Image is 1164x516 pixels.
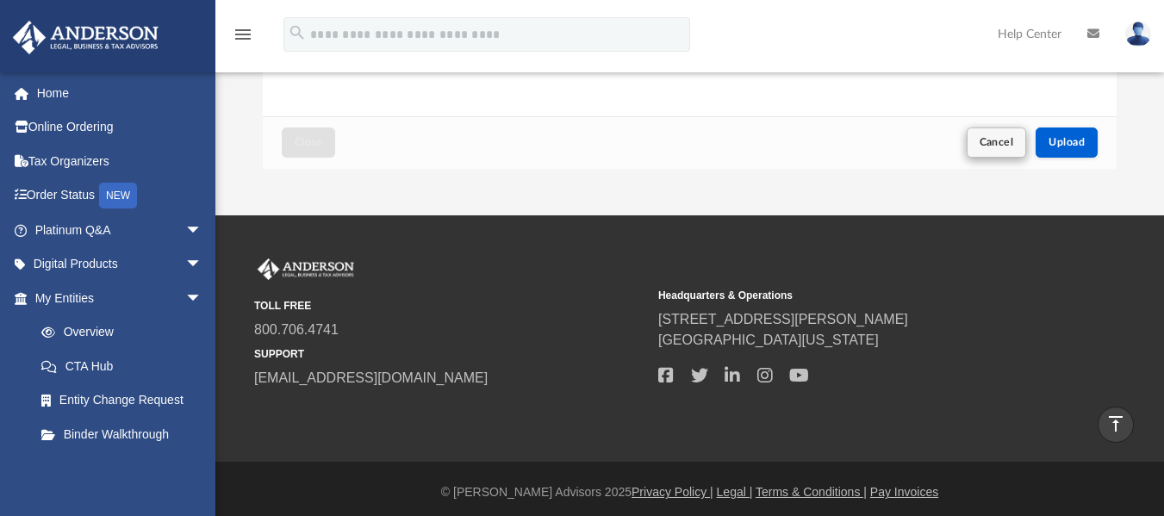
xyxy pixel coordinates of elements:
a: Pay Invoices [870,485,938,499]
a: Privacy Policy | [632,485,713,499]
a: Terms & Conditions | [756,485,867,499]
small: Headquarters & Operations [658,288,1050,303]
div: © [PERSON_NAME] Advisors 2025 [215,483,1164,501]
a: [EMAIL_ADDRESS][DOMAIN_NAME] [254,370,488,385]
a: Overview [24,315,228,350]
a: 800.706.4741 [254,322,339,337]
img: Anderson Advisors Platinum Portal [8,21,164,54]
a: menu [233,33,253,45]
span: arrow_drop_down [185,213,220,248]
span: Cancel [980,137,1014,147]
a: Tax Organizers [12,144,228,178]
a: Binder Walkthrough [24,417,228,451]
small: TOLL FREE [254,298,646,314]
small: SUPPORT [254,346,646,362]
a: [GEOGRAPHIC_DATA][US_STATE] [658,333,879,347]
span: Close [295,137,322,147]
span: arrow_drop_down [185,281,220,316]
button: Cancel [967,127,1027,158]
a: Digital Productsarrow_drop_down [12,247,228,282]
i: search [288,23,307,42]
img: User Pic [1125,22,1151,47]
a: Entity Change Request [24,383,228,418]
img: Anderson Advisors Platinum Portal [254,258,358,281]
a: [STREET_ADDRESS][PERSON_NAME] [658,312,908,326]
i: menu [233,24,253,45]
a: Online Ordering [12,110,228,145]
a: vertical_align_top [1098,407,1134,443]
div: NEW [99,183,137,208]
i: vertical_align_top [1105,413,1126,434]
a: Legal | [717,485,753,499]
button: Upload [1036,127,1098,158]
span: Upload [1049,137,1085,147]
span: arrow_drop_down [185,247,220,283]
a: My Blueprint [24,451,220,486]
button: Close [282,127,335,158]
a: Order StatusNEW [12,178,228,214]
a: Platinum Q&Aarrow_drop_down [12,213,228,247]
a: CTA Hub [24,349,228,383]
a: My Entitiesarrow_drop_down [12,281,228,315]
a: Home [12,76,228,110]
